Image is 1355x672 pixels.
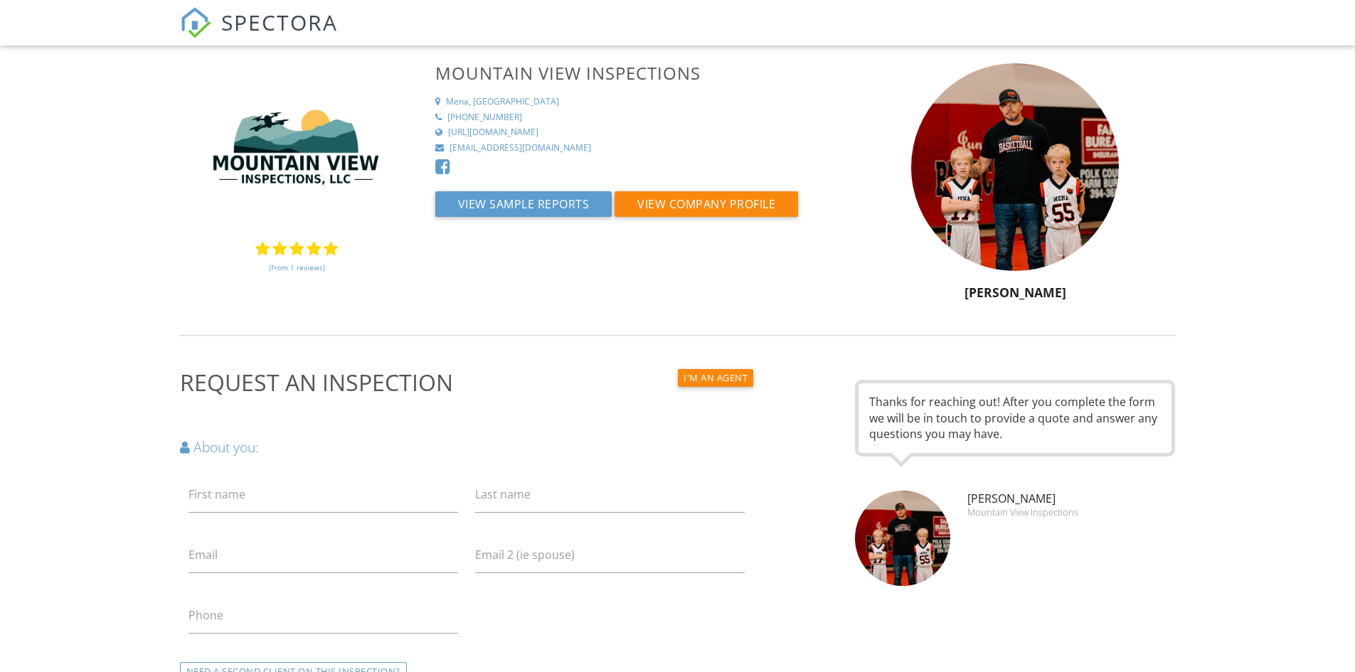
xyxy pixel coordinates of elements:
h6: About you: [180,439,754,454]
label: Phone [188,607,223,623]
a: [PHONE_NUMBER] [435,112,838,124]
span: SPECTORA [221,7,338,37]
label: Email 2 (ie spouse) [475,547,575,562]
h5: [PERSON_NAME] [846,285,1184,299]
a: SPECTORA [180,19,338,49]
div: [PERSON_NAME] [959,491,1184,518]
h2: Request an Inspection [180,368,754,397]
div: Mena, [GEOGRAPHIC_DATA] [446,96,559,108]
a: I'm an agent [678,368,753,384]
div: [URL][DOMAIN_NAME] [448,127,538,139]
button: I'm an agent [678,369,753,387]
label: Email [188,547,218,562]
a: View Company Profile [615,201,798,216]
div: Thanks for reaching out! After you complete the form we will be in touch to provide a quote and a... [855,380,1176,456]
div: Mountain View Inspections [967,506,1175,518]
img: Logo.png [190,63,403,234]
div: [EMAIL_ADDRESS][DOMAIN_NAME] [450,142,591,154]
img: img_2734.jpeg [855,491,950,586]
h3: Mountain View Inspections [435,63,838,82]
label: Last name [475,486,531,502]
a: (From 1 reviews) [269,255,325,279]
a: [URL][DOMAIN_NAME] [435,127,838,139]
button: View Sample Reports [435,191,612,217]
div: [PHONE_NUMBER] [447,112,522,124]
button: View Company Profile [615,191,798,217]
a: [EMAIL_ADDRESS][DOMAIN_NAME] [435,142,838,154]
img: The Best Home Inspection Software - Spectora [180,7,211,38]
a: View Sample Reports [435,201,615,216]
label: First name [188,486,245,502]
img: img_2734.jpeg [911,63,1119,271]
